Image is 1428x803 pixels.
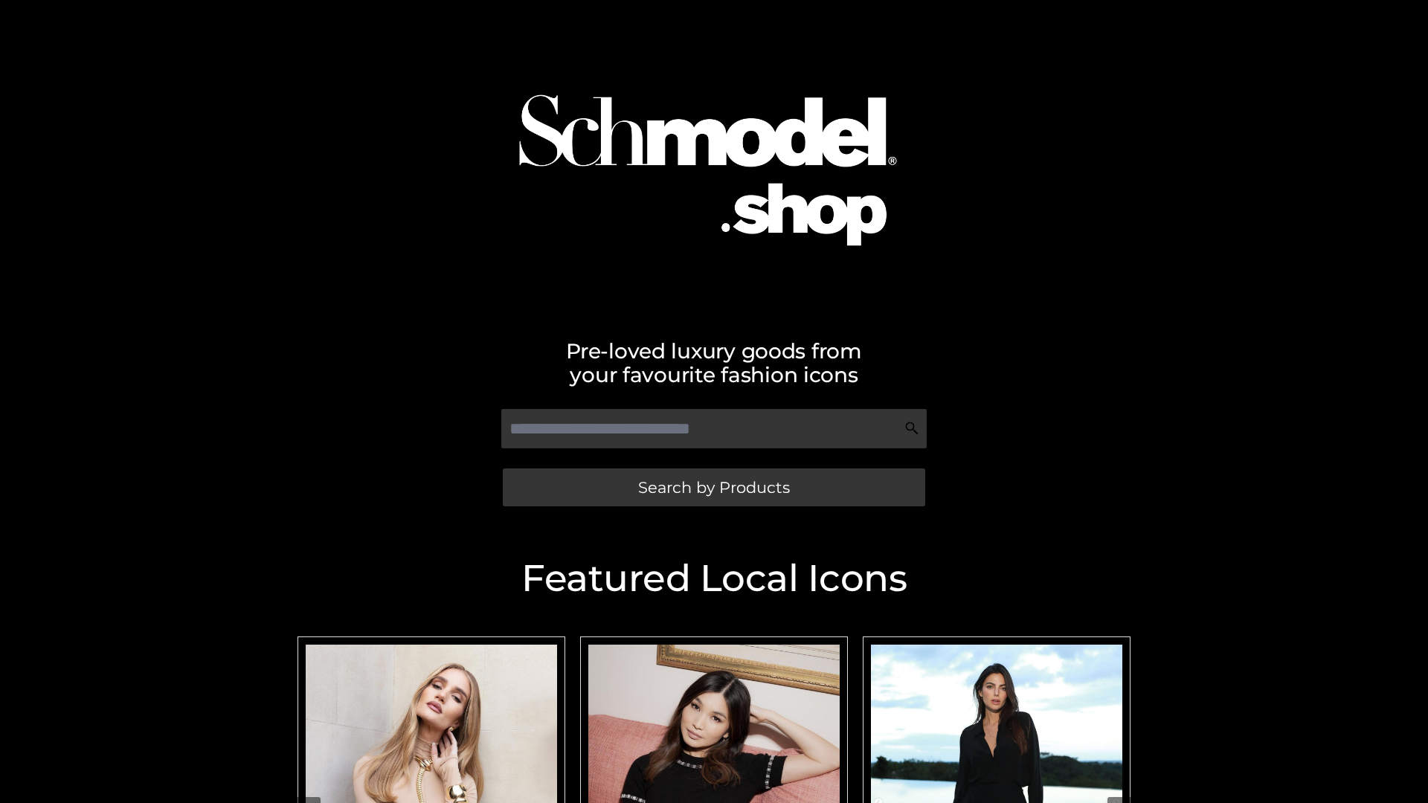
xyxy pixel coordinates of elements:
h2: Pre-loved luxury goods from your favourite fashion icons [290,339,1138,387]
a: Search by Products [503,468,925,506]
span: Search by Products [638,480,790,495]
img: Search Icon [904,421,919,436]
h2: Featured Local Icons​ [290,560,1138,597]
